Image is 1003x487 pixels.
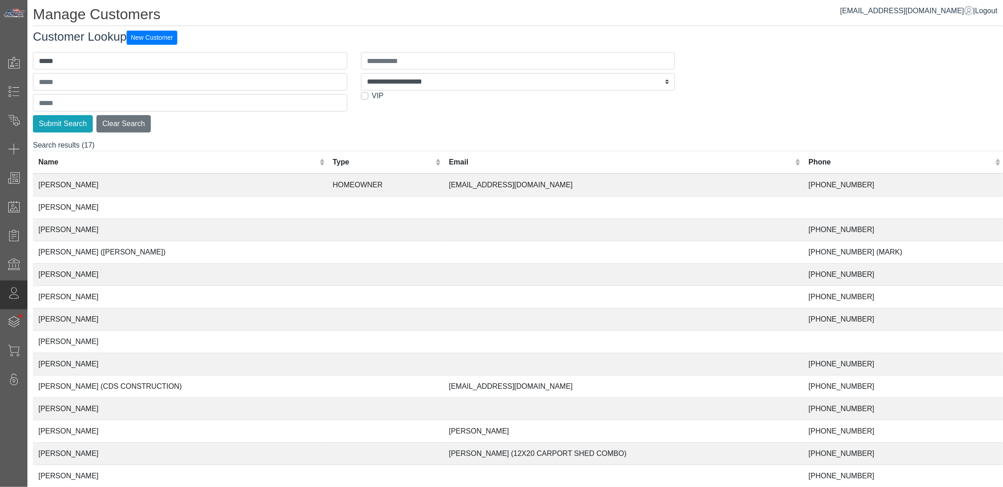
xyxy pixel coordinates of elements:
[840,7,973,15] a: [EMAIL_ADDRESS][DOMAIN_NAME]
[803,353,1003,376] td: [PHONE_NUMBER]
[3,8,26,18] img: Metals Direct Inc Logo
[449,157,793,168] div: Email
[443,174,803,196] td: [EMAIL_ADDRESS][DOMAIN_NAME]
[33,286,327,308] td: [PERSON_NAME]
[809,157,993,168] div: Phone
[333,157,433,168] div: Type
[803,264,1003,286] td: [PHONE_NUMBER]
[372,90,384,101] label: VIP
[327,174,443,196] td: HOMEOWNER
[33,308,327,331] td: [PERSON_NAME]
[803,420,1003,443] td: [PHONE_NUMBER]
[127,30,177,43] a: New Customer
[975,7,998,15] span: Logout
[33,331,327,353] td: [PERSON_NAME]
[803,398,1003,420] td: [PHONE_NUMBER]
[33,376,327,398] td: [PERSON_NAME] (CDS CONSTRUCTION)
[803,174,1003,196] td: [PHONE_NUMBER]
[33,219,327,241] td: [PERSON_NAME]
[33,115,93,132] button: Submit Search
[127,31,177,45] button: New Customer
[443,420,803,443] td: [PERSON_NAME]
[33,420,327,443] td: [PERSON_NAME]
[803,308,1003,331] td: [PHONE_NUMBER]
[33,30,1003,45] h3: Customer Lookup
[33,241,327,264] td: [PERSON_NAME] ([PERSON_NAME])
[443,376,803,398] td: [EMAIL_ADDRESS][DOMAIN_NAME]
[33,443,327,465] td: [PERSON_NAME]
[33,196,327,219] td: [PERSON_NAME]
[33,264,327,286] td: [PERSON_NAME]
[803,376,1003,398] td: [PHONE_NUMBER]
[9,301,32,331] span: •
[803,219,1003,241] td: [PHONE_NUMBER]
[803,443,1003,465] td: [PHONE_NUMBER]
[803,286,1003,308] td: [PHONE_NUMBER]
[33,353,327,376] td: [PERSON_NAME]
[33,5,1003,26] h1: Manage Customers
[33,174,327,196] td: [PERSON_NAME]
[840,5,998,16] div: |
[38,157,317,168] div: Name
[803,241,1003,264] td: [PHONE_NUMBER] (MARK)
[443,443,803,465] td: [PERSON_NAME] (12X20 CARPORT SHED COMBO)
[33,398,327,420] td: [PERSON_NAME]
[96,115,151,132] button: Clear Search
